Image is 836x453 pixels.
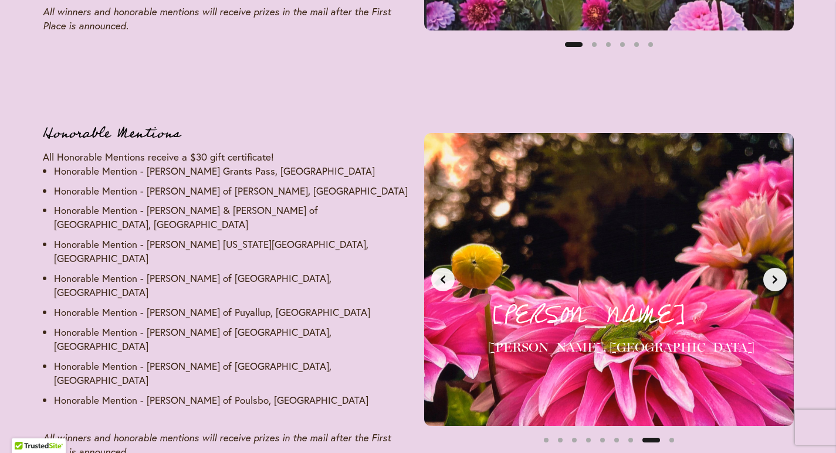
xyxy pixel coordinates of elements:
[587,38,601,52] button: Slide 2
[488,339,768,356] h4: [PERSON_NAME], [GEOGRAPHIC_DATA]
[54,164,412,178] li: Honorable Mention - [PERSON_NAME] Grants Pass, [GEOGRAPHIC_DATA]
[601,38,615,52] button: Slide 3
[431,268,455,291] button: Previous slide
[565,38,583,52] button: Slide 1
[43,150,412,164] p: All Honorable Mentions receive a $30 gift certificate!
[54,305,412,319] li: Honorable Mention - [PERSON_NAME] of Puyallup, [GEOGRAPHIC_DATA]
[43,122,412,145] h3: Honorable Mentions
[54,184,412,198] li: Honorable Mention - [PERSON_NAME] of [PERSON_NAME], [GEOGRAPHIC_DATA]
[54,359,412,387] li: Honorable Mention - [PERSON_NAME] of [GEOGRAPHIC_DATA], [GEOGRAPHIC_DATA]
[54,325,412,353] li: Honorable Mention - [PERSON_NAME] of [GEOGRAPHIC_DATA], [GEOGRAPHIC_DATA]
[763,268,787,291] button: Next slide
[488,296,768,335] p: [PERSON_NAME]
[615,38,629,52] button: Slide 4
[43,5,391,32] em: All winners and honorable mentions will receive prizes in the mail after the First Place is annou...
[629,38,644,52] button: Slide 5
[54,393,412,407] li: Honorable Mention - [PERSON_NAME] of Poulsbo, [GEOGRAPHIC_DATA]
[54,271,412,299] li: Honorable Mention - [PERSON_NAME] of [GEOGRAPHIC_DATA], [GEOGRAPHIC_DATA]
[54,237,412,265] li: Honorable Mention - [PERSON_NAME] [US_STATE][GEOGRAPHIC_DATA], [GEOGRAPHIC_DATA]
[54,203,412,231] li: Honorable Mention - [PERSON_NAME] & [PERSON_NAME] of [GEOGRAPHIC_DATA], [GEOGRAPHIC_DATA]
[644,38,658,52] button: Slide 6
